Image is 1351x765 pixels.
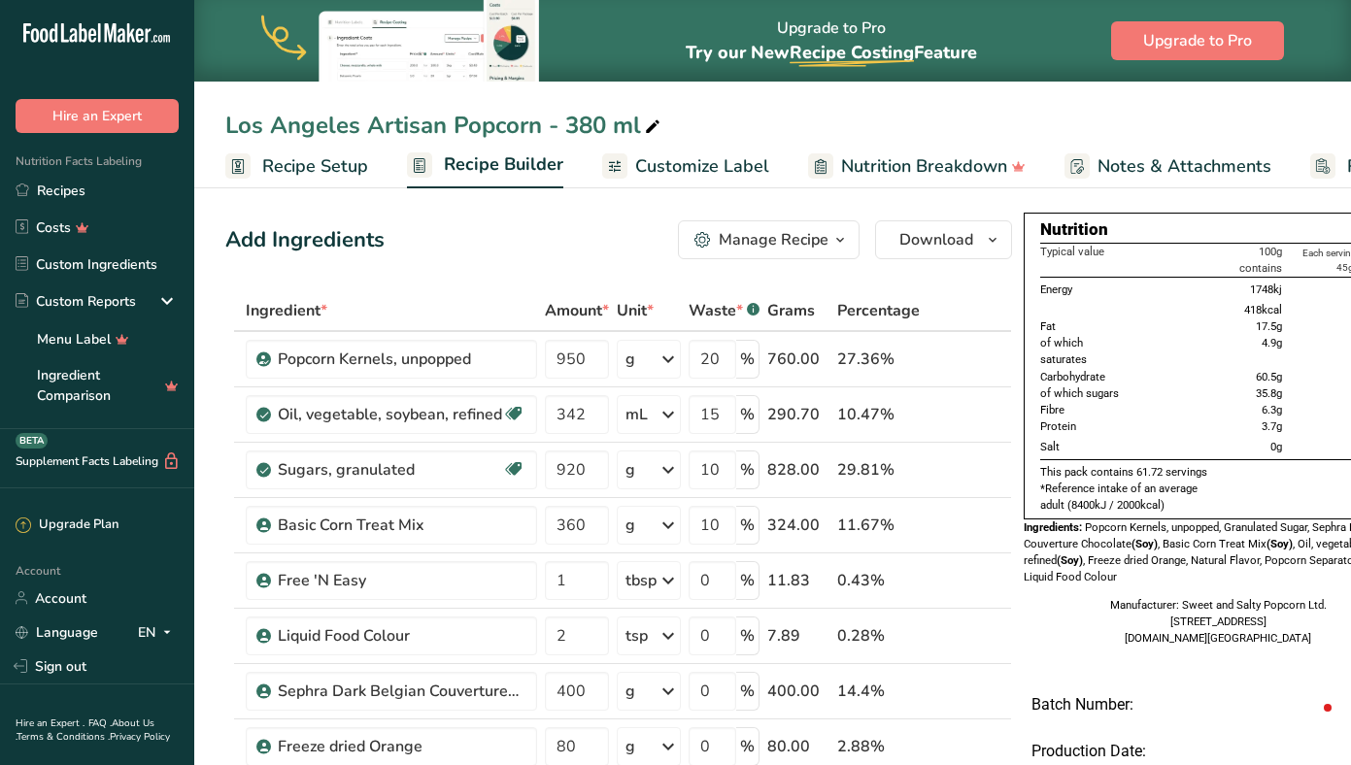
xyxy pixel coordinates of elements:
span: Download [899,228,973,251]
div: tsp [625,624,648,648]
td: Fat [1040,318,1132,335]
span: Percentage [837,299,920,322]
iframe: Intercom live chat [1285,699,1332,746]
div: 760.00 [767,348,829,371]
div: Freeze dried Orange [278,735,521,758]
div: 7.89 [767,624,829,648]
div: Upgrade Plan [16,516,118,535]
div: Los Angeles Artisan Popcorn - 380 ml [225,108,664,143]
span: Unit [617,299,654,322]
span: Amount [545,299,609,322]
b: (Soy) [1057,553,1083,567]
a: Terms & Conditions . [17,730,110,744]
div: 10.47% [837,403,920,426]
span: Recipe Costing [790,41,914,64]
td: Salt [1040,435,1132,460]
span: Grams [767,299,815,322]
div: Manage Recipe [719,228,828,251]
div: Liquid Food Colour [278,624,521,648]
div: g [625,514,635,537]
div: g [625,680,635,703]
div: tbsp [625,569,657,592]
span: 1748kj [1250,283,1282,296]
span: Recipe Setup [262,153,368,180]
b: (Soy) [1267,537,1293,550]
div: 324.00 [767,514,829,537]
div: 0.28% [837,624,920,648]
a: Hire an Expert . [16,716,84,730]
a: Recipe Builder [407,143,563,189]
td: Fibre [1040,402,1132,418]
span: Customize Label [635,153,769,180]
div: 828.00 [767,458,829,482]
div: g [625,458,635,482]
div: EN [138,620,179,644]
a: Recipe Setup [225,145,368,188]
a: Language [16,615,98,649]
td: Energy [1040,277,1132,302]
a: FAQ . [88,716,112,730]
div: 0.43% [837,569,920,592]
a: Customize Label [602,145,769,188]
a: Notes & Attachments [1064,145,1271,188]
div: g [625,735,635,758]
td: Carbohydrate [1040,369,1132,385]
div: mL [625,403,648,426]
span: Ingredient [246,299,327,322]
span: Upgrade to Pro [1143,29,1252,52]
th: Typical value [1040,243,1132,277]
a: Nutrition Breakdown [808,145,1026,188]
div: 290.70 [767,403,829,426]
td: of which sugars [1040,385,1132,402]
div: Sugars, granulated [278,458,502,482]
span: *Reference intake of an average adult (8400kJ / 2000kcal) [1040,482,1198,512]
div: BETA [16,433,48,449]
div: 14.4% [837,680,920,703]
div: 27.36% [837,348,920,371]
button: Download [875,220,1012,259]
div: 11.67% [837,514,920,537]
td: of which saturates [1040,335,1132,368]
span: Recipe Builder [444,151,563,178]
span: 3.7g [1262,419,1282,433]
td: Protein [1040,418,1132,435]
div: Upgrade to Pro [686,1,977,82]
div: Sephra Dark Belgian Couverture Chocolate [278,680,521,703]
b: (Soy) [1131,537,1158,550]
button: Upgrade to Pro [1111,21,1284,60]
div: 400.00 [767,680,829,703]
button: Manage Recipe [678,220,860,259]
a: Privacy Policy [110,730,170,744]
span: Notes & Attachments [1098,153,1271,180]
div: Free 'N Easy [278,569,521,592]
span: 0g [1270,440,1282,453]
div: Waste [689,299,760,322]
span: 4.9g [1262,336,1282,349]
div: Popcorn Kernels, unpopped [278,348,521,371]
span: 418kcal [1244,303,1282,316]
span: 6.3g [1262,403,1282,416]
div: 11.83 [767,569,829,592]
div: Basic Corn Treat Mix [278,514,521,537]
div: g [625,348,635,371]
span: Try our New Feature [686,41,977,64]
div: 29.81% [837,458,920,482]
div: Oil, vegetable, soybean, refined [278,403,502,426]
span: 60.5g [1256,370,1282,383]
button: Hire an Expert [16,99,179,133]
span: Ingredients: [1024,520,1082,534]
span: 17.5g [1256,319,1282,333]
div: 2.88% [837,735,920,758]
div: Custom Reports [16,291,136,312]
a: About Us . [16,716,154,744]
div: 80.00 [767,735,829,758]
span: 35.8g [1256,386,1282,400]
div: Add Ingredients [225,224,385,256]
th: 100g contains [1132,243,1285,277]
span: Nutrition Breakdown [841,153,1007,180]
